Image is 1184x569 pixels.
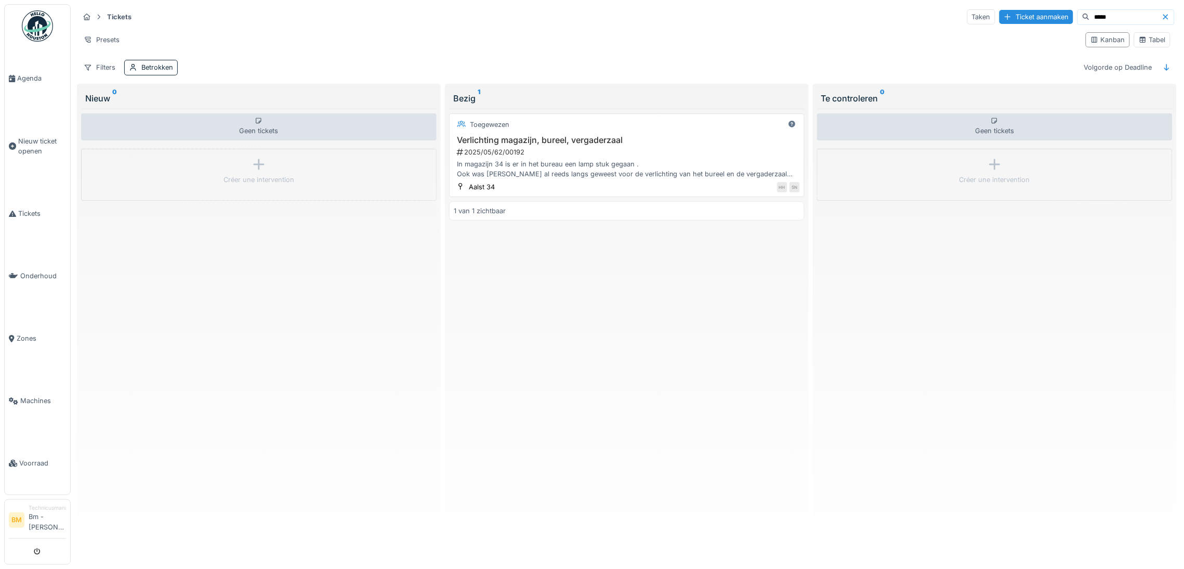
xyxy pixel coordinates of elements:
[790,182,800,192] div: SN
[454,206,506,216] div: 1 van 1 zichtbaar
[1080,60,1157,75] div: Volgorde op Deadline
[22,10,53,42] img: Badge_color-CXgf-gQk.svg
[453,92,800,105] div: Bezig
[103,12,136,22] strong: Tickets
[1139,35,1166,45] div: Tabel
[29,504,66,512] div: Technicusmanager
[821,92,1168,105] div: Te controleren
[454,135,800,145] h3: Verlichting magazijn, bureel, vergaderzaal
[79,60,120,75] div: Filters
[5,245,70,307] a: Onderhoud
[19,458,66,468] span: Voorraad
[817,113,1173,140] div: Geen tickets
[470,120,509,130] div: Toegewezen
[9,512,24,528] li: BM
[5,307,70,370] a: Zones
[17,333,66,343] span: Zones
[5,182,70,244] a: Tickets
[223,175,294,185] div: Créer une intervention
[959,175,1030,185] div: Créer une intervention
[478,92,480,105] sup: 1
[454,159,800,179] div: In magazijn 34 is er in het bureau een lamp stuk gegaan . Ook was [PERSON_NAME] al reeds langs ge...
[17,73,66,83] span: Agenda
[85,92,432,105] div: Nieuw
[880,92,885,105] sup: 0
[18,209,66,218] span: Tickets
[79,32,124,47] div: Presets
[469,182,495,192] div: Aalst 34
[5,432,70,495] a: Voorraad
[141,62,173,72] div: Betrokken
[999,10,1073,24] div: Ticket aanmaken
[112,92,117,105] sup: 0
[456,147,800,157] div: 2025/05/62/00192
[20,271,66,281] span: Onderhoud
[20,396,66,406] span: Machines
[81,113,437,140] div: Geen tickets
[18,136,66,156] span: Nieuw ticket openen
[9,504,66,539] a: BM TechnicusmanagerBm - [PERSON_NAME]
[29,504,66,536] li: Bm - [PERSON_NAME]
[1090,35,1125,45] div: Kanban
[5,110,70,182] a: Nieuw ticket openen
[967,9,995,24] div: Taken
[5,370,70,432] a: Machines
[777,182,787,192] div: HH
[5,47,70,110] a: Agenda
